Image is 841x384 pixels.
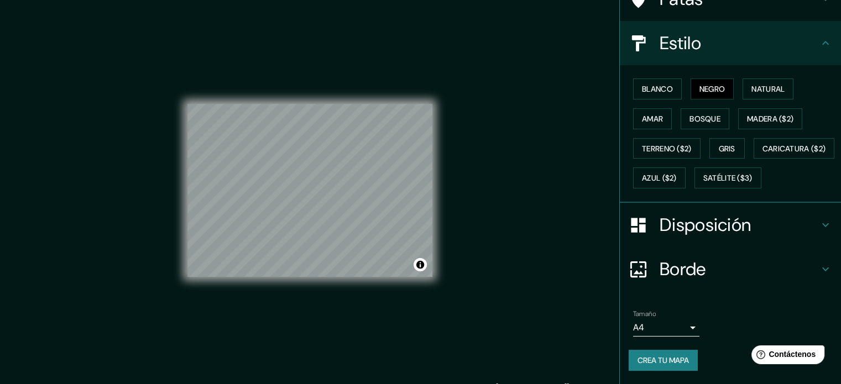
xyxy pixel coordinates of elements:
font: Amar [642,114,663,124]
font: Disposición [660,213,751,236]
font: Gris [719,144,735,154]
div: Estilo [620,21,841,65]
div: Disposición [620,203,841,247]
button: Activar o desactivar atribución [414,258,427,271]
font: Estilo [660,31,701,55]
div: Borde [620,247,841,291]
font: Blanco [642,84,673,94]
font: Azul ($2) [642,173,677,183]
font: Bosque [689,114,720,124]
button: Natural [743,78,793,99]
button: Crea tu mapa [629,350,698,371]
font: Satélite ($3) [703,173,753,183]
button: Bosque [681,108,729,129]
button: Amar [633,108,672,129]
font: Caricatura ($2) [762,144,826,154]
font: Madera ($2) [747,114,793,124]
font: Borde [660,257,706,281]
button: Terreno ($2) [633,138,701,159]
font: Natural [751,84,785,94]
button: Blanco [633,78,682,99]
div: A4 [633,319,699,336]
button: Azul ($2) [633,167,686,188]
font: Terreno ($2) [642,144,692,154]
button: Satélite ($3) [694,167,761,188]
button: Gris [709,138,745,159]
canvas: Mapa [187,104,432,277]
button: Negro [691,78,734,99]
font: Negro [699,84,725,94]
font: A4 [633,322,644,333]
font: Tamaño [633,309,656,318]
iframe: Lanzador de widgets de ayuda [743,341,829,372]
button: Caricatura ($2) [754,138,835,159]
button: Madera ($2) [738,108,802,129]
font: Crea tu mapa [638,355,689,365]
